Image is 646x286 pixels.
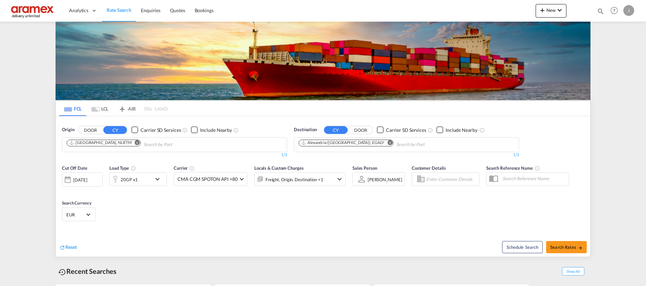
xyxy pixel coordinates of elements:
md-chips-wrap: Chips container. Use arrow keys to select chips. [66,138,211,150]
button: CY [324,126,348,134]
div: OriginDOOR CY Checkbox No InkUnchecked: Search for CY (Container Yard) services for all selected ... [56,116,590,257]
span: Enquiries [141,7,160,13]
div: J [623,5,634,16]
button: DOOR [349,126,372,134]
md-icon: icon-backup-restore [58,268,66,276]
md-chips-wrap: Chips container. Use arrow keys to select chips. [298,138,463,150]
div: Press delete to remove this chip. [69,140,133,146]
span: Search Reference Name [486,165,540,171]
div: icon-refreshReset [59,244,77,251]
md-checkbox: Checkbox No Ink [191,126,232,134]
div: icon-magnify [597,7,604,18]
md-icon: icon-plus 400-fg [538,6,546,14]
img: dca169e0c7e311edbe1137055cab269e.png [10,3,56,18]
button: Note: By default Schedule search will only considerorigin ports, destination ports and cut off da... [502,241,543,253]
div: Freight Origin Destination Factory Stuffingicon-chevron-down [254,172,346,186]
md-icon: icon-magnify [597,7,604,15]
button: Search Ratesicon-arrow-right [546,241,587,253]
span: Origin [62,126,74,133]
div: Press delete to remove this chip. [301,140,386,146]
span: Sales Person [352,165,377,171]
md-select: Select Currency: € EUREuro [66,210,92,219]
span: Search Rates [550,244,583,250]
span: Analytics [69,7,88,14]
div: Include Nearby [200,127,232,134]
img: LCL+%26+FCL+BACKGROUND.png [56,22,590,100]
div: [PERSON_NAME] [368,177,402,182]
md-pagination-wrapper: Use the left and right arrow keys to navigate between tabs [59,101,168,116]
md-checkbox: Checkbox No Ink [131,126,181,134]
div: 20GP x1icon-chevron-down [109,172,167,186]
input: Chips input. [396,139,460,150]
md-icon: Unchecked: Search for CY (Container Yard) services for all selected carriers.Checked : Search for... [428,127,433,133]
span: Quotes [170,7,185,13]
md-icon: Unchecked: Ignores neighbouring ports when fetching rates.Checked : Includes neighbouring ports w... [233,127,239,133]
span: Destination [294,126,317,133]
span: New [538,7,564,13]
md-checkbox: Checkbox No Ink [377,126,426,134]
span: Search Currency [62,200,91,206]
md-icon: icon-chevron-down [153,175,165,183]
md-icon: icon-chevron-down [556,6,564,14]
div: 1/3 [294,152,519,158]
button: icon-plus 400-fgNewicon-chevron-down [536,4,566,18]
div: [DATE] [73,177,87,183]
span: CMA CGM SPOTON API +80 [177,176,238,183]
md-icon: Your search will be saved by the below given name [535,166,540,171]
button: Remove [130,140,141,147]
div: Alexandria (El Iskandariya), EGALY [301,140,384,146]
md-icon: icon-chevron-down [336,175,344,183]
div: Help [608,5,623,17]
div: Include Nearby [446,127,477,134]
div: 20GP x1 [121,175,138,184]
div: Carrier SD Services [141,127,181,134]
span: EUR [66,212,85,218]
md-icon: icon-arrow-right [578,245,583,250]
md-icon: Unchecked: Search for CY (Container Yard) services for all selected carriers.Checked : Search for... [182,127,188,133]
span: Show All [562,267,584,276]
md-datepicker: Select [62,186,67,195]
md-icon: The selected Trucker/Carrierwill be displayed in the rate results If the rates are from another f... [189,166,195,171]
div: Carrier SD Services [386,127,426,134]
md-icon: icon-airplane [118,105,126,110]
md-select: Sales Person: Janice Camporaso [367,174,403,184]
md-tab-item: FCL [59,101,86,116]
div: 1/3 [62,152,287,158]
span: Load Type [109,165,136,171]
span: Help [608,5,620,16]
span: Customer Details [412,165,446,171]
button: Remove [383,140,393,147]
span: Locals & Custom Charges [254,165,304,171]
span: Rate Search [107,7,131,13]
span: Reset [65,244,77,250]
div: Rotterdam, NLRTM [69,140,132,146]
input: Search Reference Name [499,173,569,184]
div: [DATE] [62,172,103,187]
button: CY [103,126,127,134]
md-checkbox: Checkbox No Ink [436,126,477,134]
input: Enter Customer Details [426,174,477,184]
button: DOOR [79,126,102,134]
input: Chips input. [144,139,208,150]
md-icon: icon-information-outline [131,166,136,171]
span: Cut Off Date [62,165,87,171]
md-tab-item: AIR [113,101,141,116]
div: Recent Searches [56,264,119,279]
md-icon: icon-refresh [59,244,65,251]
span: Bookings [195,7,214,13]
md-tab-item: LCL [86,101,113,116]
span: Carrier [174,165,195,171]
md-icon: Unchecked: Ignores neighbouring ports when fetching rates.Checked : Includes neighbouring ports w... [479,127,485,133]
div: Freight Origin Destination Factory Stuffing [265,175,323,184]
